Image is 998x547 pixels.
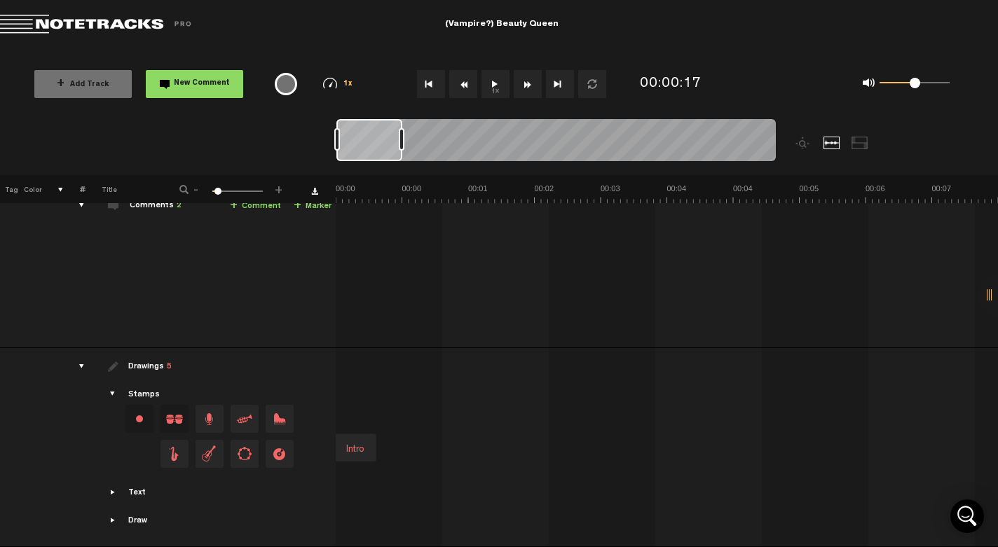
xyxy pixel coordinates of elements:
div: drawings [65,359,87,373]
span: Showcase text [108,487,119,498]
div: Stamps [128,389,160,401]
button: 1x [481,70,510,98]
span: Showcase stamps [108,389,119,400]
a: Download comments [311,188,318,195]
span: 1x [343,81,353,88]
span: + [294,200,301,212]
span: + [273,184,285,192]
a: Comment [230,198,281,214]
span: Drag and drop a stamp [160,405,189,433]
span: 2 [177,202,182,210]
span: Drag and drop a stamp [160,440,189,468]
th: Title [86,175,160,203]
span: 5 [167,363,172,371]
div: Change stamp color.To change the color of an existing stamp, select the stamp on the right and th... [125,405,153,433]
span: Add Track [57,81,109,89]
button: +Add Track [34,70,132,98]
div: 1x [307,78,369,90]
td: drawings [63,348,85,547]
span: + [57,78,64,90]
span: Drag and drop a stamp [196,440,224,468]
button: Go to beginning [417,70,445,98]
img: speedometer.svg [323,78,337,89]
span: + [230,200,238,212]
div: Intro [341,440,370,459]
span: Showcase draw menu [108,515,119,526]
button: Rewind [449,70,477,98]
th: Color [21,175,42,203]
div: Intro [334,434,376,462]
div: {{ tooltip_message }} [275,73,297,95]
button: New Comment [146,70,243,98]
div: Text [128,487,146,499]
div: Drawings [128,361,172,373]
div: Draw [128,515,147,527]
span: Drag and drop a stamp [266,440,294,468]
button: Go to end [546,70,574,98]
div: Open Intercom Messenger [950,499,984,533]
td: comments [63,187,85,348]
button: Fast Forward [514,70,542,98]
span: Drag and drop a stamp [196,405,224,433]
div: Comments [130,200,182,212]
span: Drag and drop a stamp [231,405,259,433]
a: Marker [294,198,331,214]
span: - [191,184,202,192]
span: Drag and drop a stamp [231,440,259,468]
span: Drag and drop a stamp [266,405,294,433]
div: comments [65,198,87,212]
th: # [64,175,86,203]
div: 00:00:17 [640,74,702,95]
button: Loop [578,70,606,98]
span: New Comment [174,80,230,88]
